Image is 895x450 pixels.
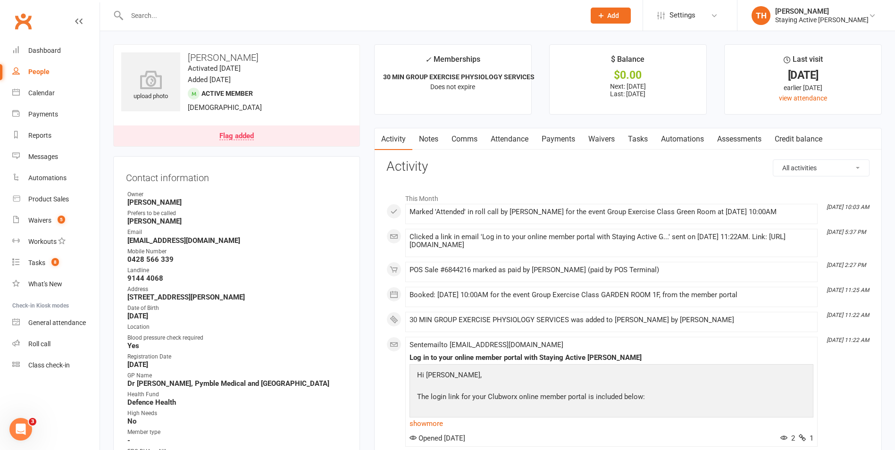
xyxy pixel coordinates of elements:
[188,64,241,73] time: Activated [DATE]
[827,337,869,343] i: [DATE] 11:22 AM
[201,90,253,97] span: Active member
[58,216,65,224] span: 5
[784,53,823,70] div: Last visit
[28,174,67,182] div: Automations
[127,379,347,388] strong: Dr [PERSON_NAME], Pymble Medical and [GEOGRAPHIC_DATA]
[12,83,100,104] a: Calendar
[28,47,61,54] div: Dashboard
[127,436,347,445] strong: -
[386,159,870,174] h3: Activity
[669,5,695,26] span: Settings
[127,198,347,207] strong: [PERSON_NAME]
[28,195,69,203] div: Product Sales
[611,53,644,70] div: $ Balance
[127,409,347,418] div: High Needs
[12,125,100,146] a: Reports
[410,434,465,442] span: Opened [DATE]
[775,16,869,24] div: Staying Active [PERSON_NAME]
[827,287,869,293] i: [DATE] 11:25 AM
[827,204,869,210] i: [DATE] 10:03 AM
[127,352,347,361] div: Registration Date
[127,360,347,369] strong: [DATE]
[12,312,100,333] a: General attendance kiosk mode
[799,434,813,442] span: 1
[654,128,711,150] a: Automations
[12,355,100,376] a: Class kiosk mode
[410,266,813,274] div: POS Sale #6844216 marked as paid by [PERSON_NAME] (paid by POS Terminal)
[127,217,347,225] strong: [PERSON_NAME]
[410,291,813,299] div: Booked: [DATE] 10:00AM for the event Group Exercise Class GARDEN ROOM 1F, from the member portal
[779,94,827,102] a: view attendance
[12,231,100,252] a: Workouts
[28,110,58,118] div: Payments
[410,233,813,249] div: Clicked a link in email 'Log in to your online member portal with Staying Active G...' sent on [D...
[127,304,347,313] div: Date of Birth
[127,293,347,301] strong: [STREET_ADDRESS][PERSON_NAME]
[127,228,347,237] div: Email
[12,189,100,210] a: Product Sales
[127,266,347,275] div: Landline
[28,340,50,348] div: Roll call
[28,132,51,139] div: Reports
[127,209,347,218] div: Prefers to be called
[768,128,829,150] a: Credit balance
[127,255,347,264] strong: 0428 566 339
[12,274,100,295] a: What's New
[827,262,866,268] i: [DATE] 2:27 PM
[733,70,873,80] div: [DATE]
[415,369,808,383] p: Hi [PERSON_NAME],
[410,208,813,216] div: Marked 'Attended' in roll call by [PERSON_NAME] for the event Group Exercise Class Green Room at ...
[607,12,619,19] span: Add
[127,312,347,320] strong: [DATE]
[127,236,347,245] strong: [EMAIL_ADDRESS][DOMAIN_NAME]
[12,252,100,274] a: Tasks 8
[12,104,100,125] a: Payments
[126,169,347,183] h3: Contact information
[12,146,100,167] a: Messages
[127,390,347,399] div: Health Fund
[12,167,100,189] a: Automations
[28,68,50,75] div: People
[28,319,86,326] div: General attendance
[188,75,231,84] time: Added [DATE]
[127,333,347,342] div: Blood pressure check required
[127,398,347,407] strong: Defence Health
[127,323,347,332] div: Location
[51,258,59,266] span: 8
[28,238,57,245] div: Workouts
[558,83,698,98] p: Next: [DATE] Last: [DATE]
[410,354,813,362] div: Log in to your online member portal with Staying Active [PERSON_NAME]
[425,53,480,71] div: Memberships
[9,418,32,441] iframe: Intercom live chat
[383,73,535,81] strong: 30 MIN GROUP EXERCISE PHYSIOLOGY SERVICES
[410,316,813,324] div: 30 MIN GROUP EXERCISE PHYSIOLOGY SERVICES was added to [PERSON_NAME] by [PERSON_NAME]
[29,418,36,425] span: 3
[28,217,51,224] div: Waivers
[621,128,654,150] a: Tasks
[827,312,869,318] i: [DATE] 11:22 AM
[410,341,563,349] span: Sent email to [EMAIL_ADDRESS][DOMAIN_NAME]
[28,361,70,369] div: Class check-in
[127,342,347,350] strong: Yes
[124,9,578,22] input: Search...
[445,128,484,150] a: Comms
[12,40,100,61] a: Dashboard
[121,70,180,101] div: upload photo
[752,6,770,25] div: TH
[188,103,262,112] span: [DEMOGRAPHIC_DATA]
[127,428,347,437] div: Member type
[28,153,58,160] div: Messages
[412,128,445,150] a: Notes
[827,229,866,235] i: [DATE] 5:37 PM
[127,274,347,283] strong: 9144 4068
[28,280,62,288] div: What's New
[12,210,100,231] a: Waivers 5
[127,190,347,199] div: Owner
[121,52,352,63] h3: [PERSON_NAME]
[386,189,870,204] li: This Month
[127,371,347,380] div: GP Name
[12,61,100,83] a: People
[430,83,475,91] span: Does not expire
[12,333,100,355] a: Roll call
[558,70,698,80] div: $0.00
